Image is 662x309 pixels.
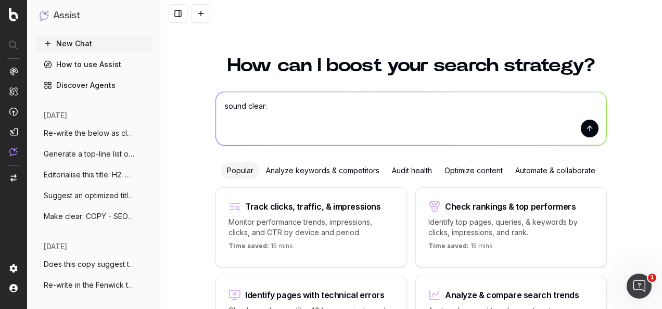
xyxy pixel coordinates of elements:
img: Botify logo [9,8,18,21]
img: Studio [9,127,18,136]
div: Automate & collaborate [509,162,602,179]
button: New Chat [35,35,152,52]
button: Editorialise this title: H2: TOP OF THE [35,166,152,183]
img: Activation [9,107,18,116]
p: 15 mins [228,242,293,254]
span: Make clear: COPY - SEO & EDITORIAL: E [44,211,135,222]
span: Time saved: [228,242,269,250]
img: My account [9,284,18,292]
span: Suggest an optimized title and descripti [44,190,135,201]
a: How to use Assist [35,56,152,73]
span: Editorialise this title: H2: TOP OF THE [44,170,135,180]
span: Generate a top-line list of optimised SE [44,149,135,159]
textarea: sound clear: [216,92,606,145]
iframe: Intercom live chat [627,274,652,299]
span: 1 [648,274,656,282]
img: Analytics [9,67,18,75]
div: Audit health [386,162,438,179]
a: Discover Agents [35,77,152,94]
img: Setting [9,264,18,273]
button: Re-write in the Fenwick tone of voice: A [35,277,152,293]
div: Track clicks, traffic, & impressions [245,202,381,211]
img: Assist [40,10,49,20]
span: Re-write in the Fenwick tone of voice: A [44,280,135,290]
span: [DATE] [44,110,67,121]
p: Monitor performance trends, impressions, clicks, and CTR by device and period. [228,217,394,238]
p: 15 mins [428,242,493,254]
button: Re-write the below as clear notes: Art [35,125,152,141]
img: Intelligence [9,87,18,96]
div: Analyze keywords & competitors [260,162,386,179]
span: Does this copy suggest the advent calend [44,259,135,269]
p: Identify top pages, queries, & keywords by clicks, impressions, and rank. [428,217,594,238]
div: Identify pages with technical errors [245,291,385,299]
span: Re-write the below as clear notes: Art [44,128,135,138]
button: Make clear: COPY - SEO & EDITORIAL: E [35,208,152,225]
div: Analyze & compare search trends [445,291,579,299]
img: Assist [9,147,18,156]
img: Switch project [10,174,17,182]
div: Check rankings & top performers [445,202,576,211]
span: [DATE] [44,241,67,252]
h1: Assist [53,8,80,23]
button: Suggest an optimized title and descripti [35,187,152,204]
button: Assist [40,8,148,23]
button: Generate a top-line list of optimised SE [35,146,152,162]
h1: How can I boost your search strategy? [215,56,607,75]
div: Optimize content [438,162,509,179]
span: Time saved: [428,242,469,250]
div: Popular [221,162,260,179]
button: Does this copy suggest the advent calend [35,256,152,273]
